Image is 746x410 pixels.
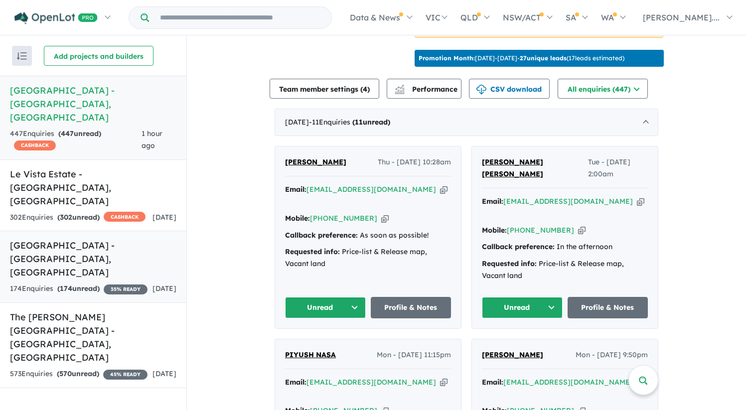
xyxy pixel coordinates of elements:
img: Openlot PRO Logo White [14,12,98,24]
button: All enquiries (447) [558,79,648,99]
button: Add projects and builders [44,46,153,66]
span: 4 [363,85,367,94]
div: In the afternoon [482,241,648,253]
span: [DATE] [152,369,176,378]
div: As soon as possible! [285,230,451,242]
p: [DATE] - [DATE] - ( 17 leads estimated) [419,54,624,63]
strong: ( unread) [57,284,100,293]
h5: [GEOGRAPHIC_DATA] - [GEOGRAPHIC_DATA] , [GEOGRAPHIC_DATA] [10,84,176,124]
strong: Mobile: [482,226,507,235]
a: [PHONE_NUMBER] [310,214,377,223]
span: 302 [60,213,72,222]
b: Promotion Month: [419,54,475,62]
button: Unread [285,297,366,318]
input: Try estate name, suburb, builder or developer [151,7,329,28]
span: 570 [59,369,72,378]
span: Tue - [DATE] 2:00am [588,156,648,180]
a: PIYUSH NASA [285,349,336,361]
b: 27 unique leads [520,54,567,62]
button: Copy [440,184,448,195]
button: Copy [381,213,389,224]
a: [EMAIL_ADDRESS][DOMAIN_NAME] [306,185,436,194]
h5: The [PERSON_NAME][GEOGRAPHIC_DATA] - [GEOGRAPHIC_DATA] , [GEOGRAPHIC_DATA] [10,310,176,364]
span: 11 [355,118,363,127]
a: Profile & Notes [371,297,451,318]
span: Mon - [DATE] 11:15pm [377,349,451,361]
h5: Le Vista Estate - [GEOGRAPHIC_DATA] , [GEOGRAPHIC_DATA] [10,167,176,208]
div: Price-list & Release map, Vacant land [285,246,451,270]
span: PIYUSH NASA [285,350,336,359]
img: sort.svg [17,52,27,60]
span: 45 % READY [103,370,148,380]
div: Price-list & Release map, Vacant land [482,258,648,282]
div: 174 Enquir ies [10,283,148,295]
span: - 11 Enquir ies [309,118,390,127]
a: [PERSON_NAME] [285,156,346,168]
a: [EMAIL_ADDRESS][DOMAIN_NAME] [503,378,633,387]
strong: ( unread) [57,369,99,378]
div: 573 Enquir ies [10,368,148,380]
button: Performance [387,79,461,99]
strong: Email: [482,378,503,387]
button: Copy [440,377,448,388]
img: bar-chart.svg [395,88,405,94]
a: [PERSON_NAME] [482,349,543,361]
button: CSV download [469,79,550,99]
strong: Email: [285,185,306,194]
a: [EMAIL_ADDRESS][DOMAIN_NAME] [306,378,436,387]
span: Performance [396,85,457,94]
a: [PHONE_NUMBER] [507,226,574,235]
strong: ( unread) [58,129,101,138]
a: [PERSON_NAME] [PERSON_NAME] [482,156,588,180]
div: 447 Enquir ies [10,128,142,152]
span: [PERSON_NAME].... [643,12,720,22]
span: CASHBACK [104,212,146,222]
span: [DATE] [152,213,176,222]
strong: Email: [482,197,503,206]
img: line-chart.svg [395,85,404,90]
img: download icon [476,85,486,95]
span: [PERSON_NAME] [482,350,543,359]
button: Copy [637,196,644,207]
h5: [GEOGRAPHIC_DATA] - [GEOGRAPHIC_DATA] , [GEOGRAPHIC_DATA] [10,239,176,279]
strong: ( unread) [352,118,390,127]
span: [PERSON_NAME] [PERSON_NAME] [482,157,543,178]
strong: Callback preference: [482,242,555,251]
div: 302 Enquir ies [10,212,146,224]
button: Team member settings (4) [270,79,379,99]
span: Mon - [DATE] 9:50pm [576,349,648,361]
span: 35 % READY [104,284,148,294]
strong: Mobile: [285,214,310,223]
strong: Requested info: [482,259,537,268]
button: Copy [578,225,586,236]
span: 447 [61,129,74,138]
span: [PERSON_NAME] [285,157,346,166]
div: [DATE] [275,109,658,137]
span: [DATE] [152,284,176,293]
span: CASHBACK [14,140,56,150]
strong: ( unread) [57,213,100,222]
span: 1 hour ago [142,129,162,150]
strong: Callback preference: [285,231,358,240]
span: 174 [60,284,72,293]
span: Thu - [DATE] 10:28am [378,156,451,168]
button: Unread [482,297,563,318]
strong: Email: [285,378,306,387]
strong: Requested info: [285,247,340,256]
a: [EMAIL_ADDRESS][DOMAIN_NAME] [503,197,633,206]
a: Profile & Notes [568,297,648,318]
